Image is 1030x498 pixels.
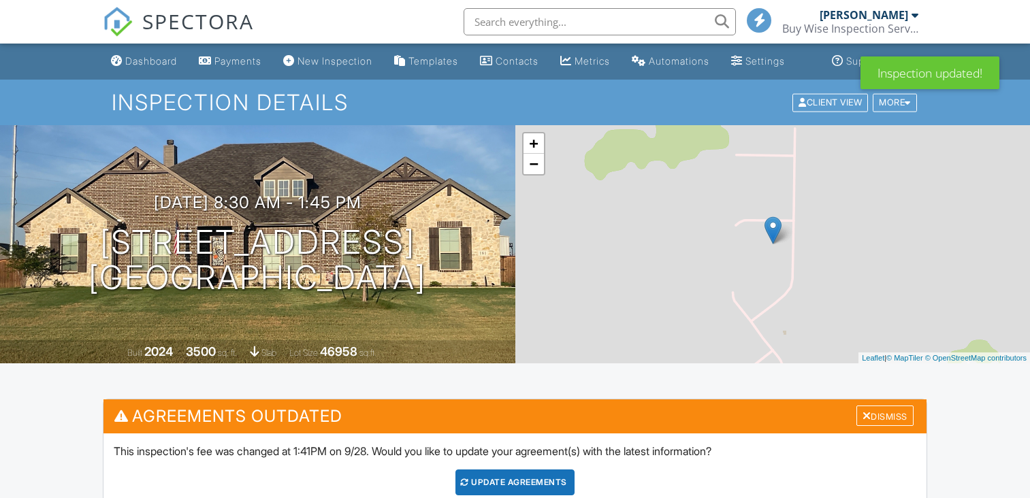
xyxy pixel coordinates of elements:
a: Zoom in [524,133,544,154]
a: Templates [389,49,464,74]
span: Lot Size [289,348,318,358]
div: 2024 [144,344,173,359]
a: Dashboard [106,49,182,74]
a: SPECTORA [103,18,254,47]
span: sq.ft. [359,348,376,358]
input: Search everything... [464,8,736,35]
div: Support Center [846,55,919,67]
div: Update Agreements [455,469,575,495]
a: Zoom out [524,154,544,174]
div: 3500 [186,344,216,359]
div: 46958 [320,344,357,359]
div: Automations [649,55,709,67]
div: Inspection updated! [860,56,999,89]
h3: [DATE] 8:30 am - 1:45 pm [154,193,361,212]
img: The Best Home Inspection Software - Spectora [103,7,133,37]
a: Settings [726,49,790,74]
div: Metrics [575,55,610,67]
a: Metrics [555,49,615,74]
span: sq. ft. [218,348,237,358]
span: SPECTORA [142,7,254,35]
h1: Inspection Details [112,90,918,114]
div: Templates [408,55,458,67]
h1: [STREET_ADDRESS] [GEOGRAPHIC_DATA] [88,225,426,297]
a: New Inspection [278,49,378,74]
a: Contacts [474,49,544,74]
div: Dashboard [125,55,177,67]
div: Payments [214,55,261,67]
div: Contacts [496,55,538,67]
div: Buy Wise Inspection Services, LLC [782,22,918,35]
div: Dismiss [856,405,914,427]
a: Client View [791,97,871,107]
a: Leaflet [862,354,884,362]
span: Built [127,348,142,358]
div: Client View [792,93,868,112]
a: © OpenStreetMap contributors [925,354,1027,362]
a: Support Center [826,49,924,74]
h3: Agreements Outdated [103,399,926,433]
a: © MapTiler [886,354,923,362]
div: | [858,352,1030,364]
div: [PERSON_NAME] [820,8,908,22]
div: More [873,93,917,112]
span: slab [261,348,276,358]
div: New Inspection [297,55,372,67]
a: Payments [193,49,267,74]
a: Automations (Basic) [626,49,715,74]
div: Settings [745,55,785,67]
